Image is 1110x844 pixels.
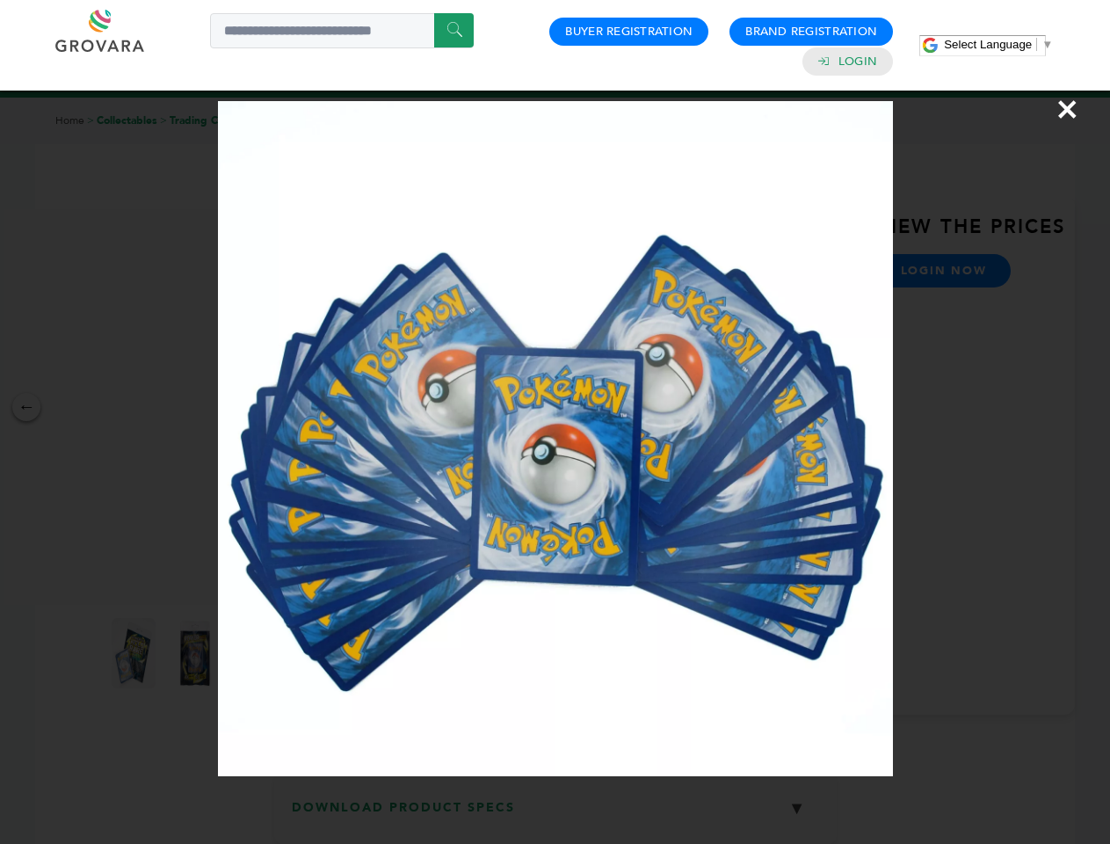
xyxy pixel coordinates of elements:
[1056,84,1079,134] span: ×
[838,54,877,69] a: Login
[944,38,1032,51] span: Select Language
[218,101,893,776] img: Image Preview
[1041,38,1053,51] span: ▼
[944,38,1053,51] a: Select Language​
[745,24,877,40] a: Brand Registration
[565,24,693,40] a: Buyer Registration
[210,13,474,48] input: Search a product or brand...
